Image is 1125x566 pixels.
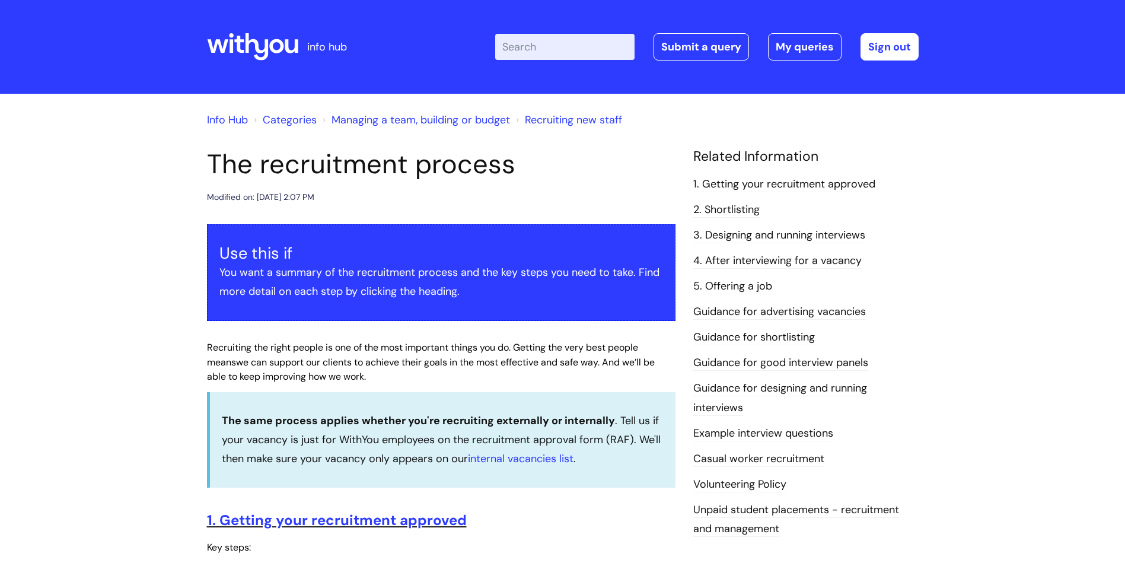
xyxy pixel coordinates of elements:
a: Submit a query [654,33,749,61]
a: 1. Getting your recruitment approved [693,177,875,192]
li: Recruiting new staff [513,110,622,129]
a: Casual worker recruitment [693,451,824,467]
h3: Use this if [219,244,663,263]
a: Volunteering Policy [693,477,786,492]
p: info hub [307,37,347,56]
a: 2. Shortlisting [693,202,760,218]
a: Info Hub [207,113,248,127]
span: Recruiting the right people is one of the most important things you do. Getting the very best peo... [207,341,638,368]
strong: The same process applies whether you're recruiting externally or internally [222,414,615,428]
div: Modified on: [DATE] 2:07 PM [207,190,314,205]
a: Guidance for good interview panels [693,355,868,371]
a: Guidance for advertising vacancies [693,304,866,320]
a: 4. After interviewing for a vacancy [693,253,862,269]
p: You want a summary of the recruitment process and the key steps you need to take. Find more detai... [219,263,663,301]
a: Guidance for shortlisting [693,330,815,345]
h4: Related Information [693,148,919,165]
a: My queries [768,33,842,61]
li: Managing a team, building or budget [320,110,510,129]
a: Sign out [861,33,919,61]
a: Categories [263,113,317,127]
span: we can support our clients to achieve their goals in the most effective and safe way. And we’ll b... [207,356,655,383]
p: . Tell us if your vacancy is just for WithYou employees on the recruitment approval form (RAF). W... [222,411,664,469]
a: Example interview questions [693,426,833,441]
a: 3. Designing and running interviews [693,228,865,243]
a: Managing a team, building or budget [332,113,510,127]
a: internal vacancies list [468,451,573,466]
span: Key steps: [207,541,251,554]
a: 5. Offering a job [693,279,772,294]
a: Unpaid student placements - recruitment and management [693,503,899,537]
a: 1. Getting your recruitment approved [207,511,467,529]
input: Search [495,34,635,60]
a: Guidance for designing and running interviews [693,381,867,415]
li: Solution home [251,110,317,129]
div: | - [495,33,919,61]
h1: The recruitment process [207,148,675,180]
a: Recruiting new staff [525,113,622,127]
